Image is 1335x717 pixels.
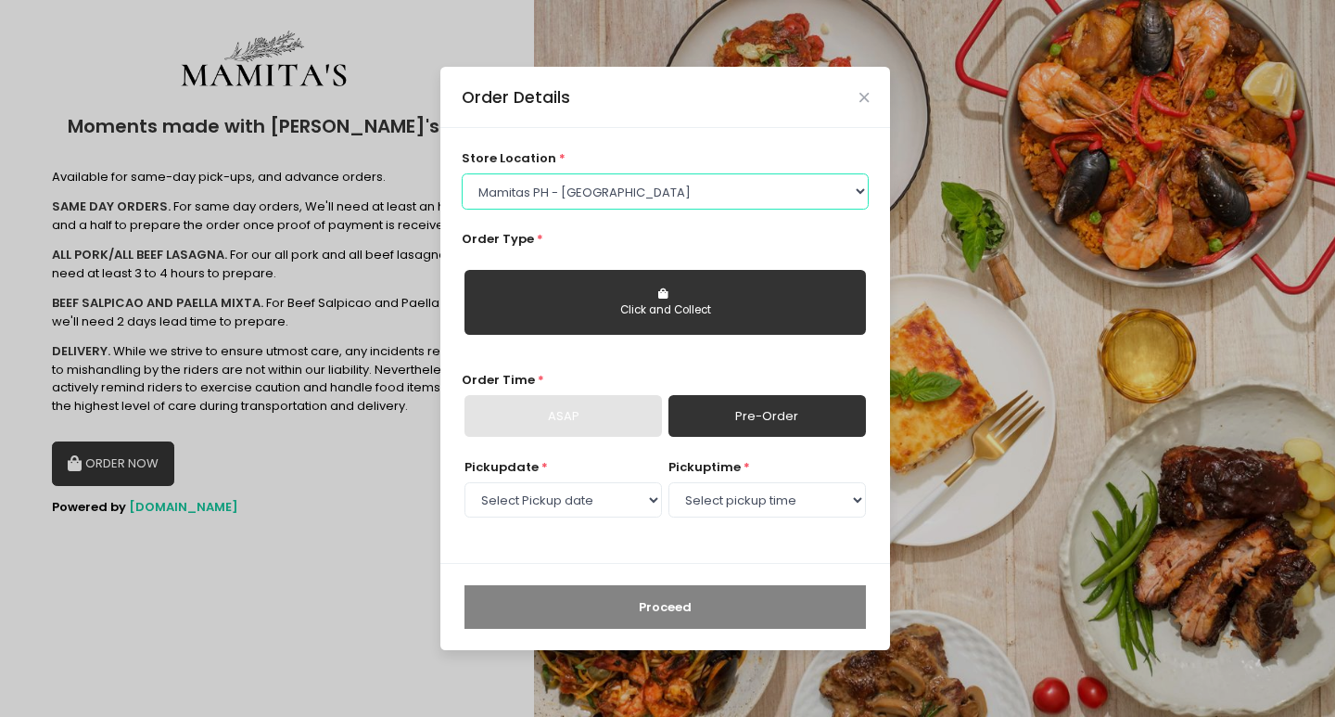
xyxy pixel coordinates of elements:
[464,270,866,335] button: Click and Collect
[462,371,535,389] span: Order Time
[464,458,539,476] span: Pickup date
[462,85,570,109] div: Order Details
[464,585,866,630] button: Proceed
[462,149,556,167] span: store location
[668,395,866,438] a: Pre-Order
[477,302,853,319] div: Click and Collect
[668,458,741,476] span: pickup time
[859,93,869,102] button: Close
[462,230,534,248] span: Order Type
